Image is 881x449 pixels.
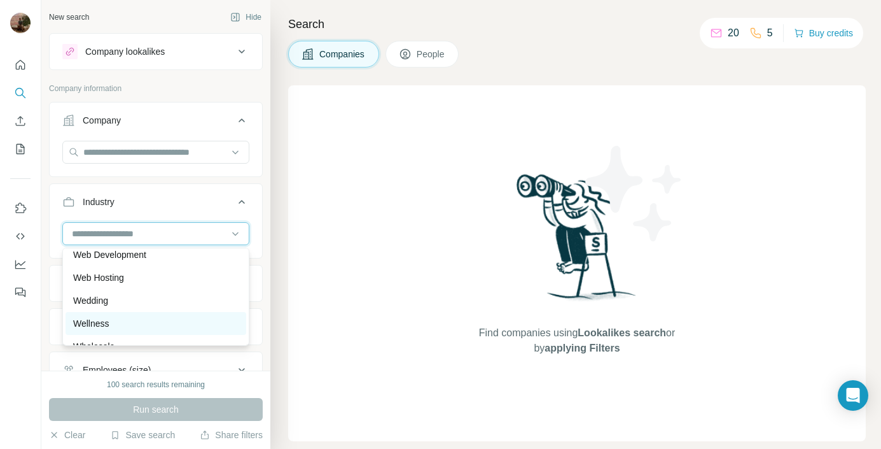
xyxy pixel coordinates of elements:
[475,325,679,356] span: Find companies using or by
[73,248,146,261] p: Web Development
[511,171,643,313] img: Surfe Illustration - Woman searching with binoculars
[73,317,109,330] p: Wellness
[50,187,262,222] button: Industry
[319,48,366,61] span: Companies
[83,196,114,208] div: Industry
[49,11,89,23] div: New search
[10,53,31,76] button: Quick start
[578,327,666,338] span: Lookalikes search
[85,45,165,58] div: Company lookalikes
[10,13,31,33] img: Avatar
[50,268,262,299] button: HQ location
[545,343,620,353] span: applying Filters
[577,136,691,251] img: Surfe Illustration - Stars
[10,225,31,248] button: Use Surfe API
[107,379,205,390] div: 100 search results remaining
[73,340,114,353] p: Wholesale
[49,429,85,441] button: Clear
[221,8,270,27] button: Hide
[73,294,108,307] p: Wedding
[417,48,446,61] span: People
[50,355,262,385] button: Employees (size)
[10,253,31,276] button: Dashboard
[83,114,121,127] div: Company
[200,429,263,441] button: Share filters
[49,83,263,94] p: Company information
[794,24,853,42] button: Buy credits
[10,197,31,220] button: Use Surfe on LinkedIn
[728,25,739,41] p: 20
[50,105,262,141] button: Company
[767,25,773,41] p: 5
[10,138,31,160] button: My lists
[10,82,31,104] button: Search
[288,15,866,33] h4: Search
[50,311,262,342] button: Annual revenue ($)
[73,271,124,284] p: Web Hosting
[50,36,262,67] button: Company lookalikes
[83,364,151,376] div: Employees (size)
[10,110,31,132] button: Enrich CSV
[838,380,868,411] div: Open Intercom Messenger
[110,429,175,441] button: Save search
[10,281,31,304] button: Feedback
